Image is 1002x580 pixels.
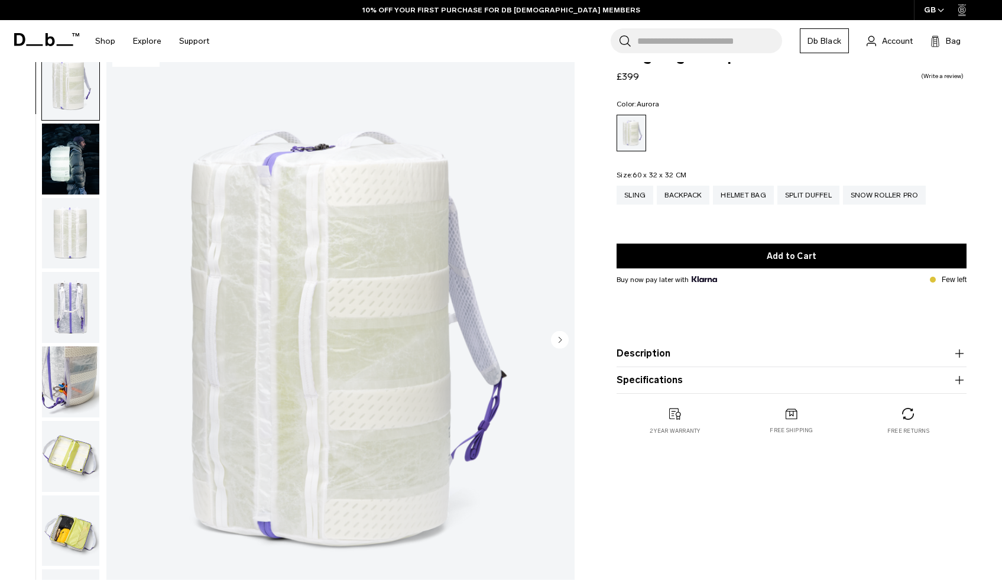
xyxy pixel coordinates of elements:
button: Weigh_Lighter_Split_Duffel_70L_2.png [41,197,100,270]
button: Weigh_Lighter_Duffel_70L_Lifestyle.png [41,123,100,195]
a: Aurora [617,115,646,151]
span: £399 [617,71,639,82]
a: Support [179,20,209,62]
p: 2 year warranty [650,427,701,435]
p: Free returns [887,427,929,435]
button: Specifications [617,373,967,387]
img: Weigh_Lighter_Split_Duffel_70L_1.png [42,49,99,120]
span: Bag [946,35,961,47]
button: Bag [930,34,961,48]
a: Backpack [657,186,709,205]
span: Buy now pay later with [617,274,717,285]
img: Weigh_Lighter_Split_Duffel_70L_5.png [42,421,99,492]
button: Weigh_Lighter_Split_Duffel_70L_4.png [41,346,100,418]
img: {"height" => 20, "alt" => "Klarna"} [692,276,717,282]
button: Add to Cart [617,244,967,268]
span: Aurora [637,100,660,108]
a: Sling [617,186,653,205]
nav: Main Navigation [86,20,218,62]
a: Account [867,34,913,48]
a: Shop [95,20,115,62]
a: Snow Roller Pro [843,186,926,205]
span: Weigh Lighter Split Duffel 70L [617,48,967,64]
button: Weigh_Lighter_Split_Duffel_70L_1.png [41,48,100,121]
legend: Size: [617,171,686,179]
a: Helmet Bag [713,186,774,205]
button: Weigh_Lighter_Split_Duffel_70L_6.png [41,495,100,567]
span: 60 x 32 x 32 CM [633,171,686,179]
a: Split Duffel [777,186,839,205]
a: Write a review [921,73,964,79]
img: Weigh_Lighter_Split_Duffel_70L_6.png [42,495,99,566]
button: Next slide [551,330,569,351]
img: Weigh_Lighter_Split_Duffel_70L_3.png [42,272,99,343]
img: Weigh_Lighter_Split_Duffel_70L_2.png [42,198,99,269]
button: Weigh_Lighter_Split_Duffel_70L_5.png [41,420,100,492]
a: Db Black [800,28,849,53]
button: Description [617,346,967,361]
a: Explore [133,20,161,62]
a: 10% OFF YOUR FIRST PURCHASE FOR DB [DEMOGRAPHIC_DATA] MEMBERS [362,5,640,15]
button: Weigh_Lighter_Split_Duffel_70L_3.png [41,271,100,344]
img: Weigh_Lighter_Split_Duffel_70L_4.png [42,346,99,417]
legend: Color: [617,101,659,108]
img: Weigh_Lighter_Duffel_70L_Lifestyle.png [42,124,99,195]
p: Few left [942,274,967,285]
span: Account [882,35,913,47]
p: Free shipping [770,426,813,435]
